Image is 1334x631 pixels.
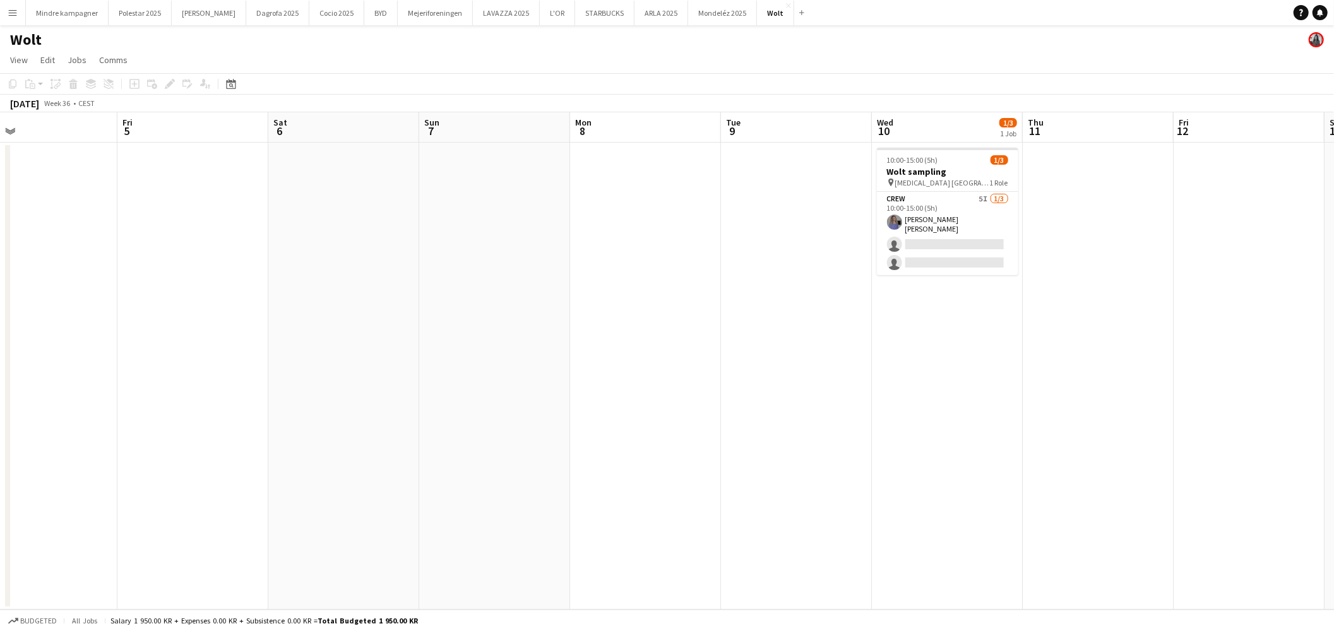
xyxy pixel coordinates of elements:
a: Comms [94,52,133,68]
span: All jobs [69,616,100,625]
button: Cocio 2025 [309,1,364,25]
span: Edit [40,54,55,66]
button: [PERSON_NAME] [172,1,246,25]
span: Comms [99,54,128,66]
span: Jobs [68,54,86,66]
a: Jobs [63,52,92,68]
div: Salary 1 950.00 KR + Expenses 0.00 KR + Subsistence 0.00 KR = [110,616,418,625]
span: Budgeted [20,616,57,625]
button: ARLA 2025 [634,1,688,25]
button: Budgeted [6,614,59,628]
button: Mindre kampagner [26,1,109,25]
app-user-avatar: Mia Tidemann [1309,32,1324,47]
button: Wolt [757,1,794,25]
button: BYD [364,1,398,25]
button: Dagrofa 2025 [246,1,309,25]
button: L'OR [540,1,575,25]
div: [DATE] [10,97,39,110]
a: View [5,52,33,68]
button: LAVAZZA 2025 [473,1,540,25]
span: Week 36 [42,98,73,108]
span: View [10,54,28,66]
button: Mejeriforeningen [398,1,473,25]
div: CEST [78,98,95,108]
button: STARBUCKS [575,1,634,25]
a: Edit [35,52,60,68]
h1: Wolt [10,30,42,49]
button: Polestar 2025 [109,1,172,25]
span: Total Budgeted 1 950.00 KR [318,616,418,625]
button: Mondeléz 2025 [688,1,757,25]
